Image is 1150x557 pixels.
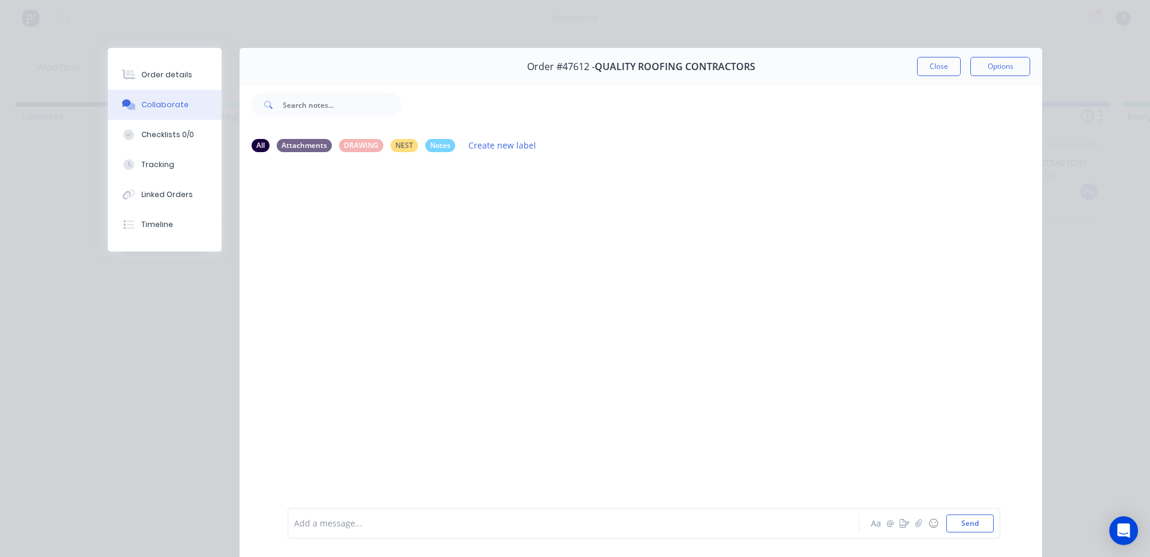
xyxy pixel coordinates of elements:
button: Timeline [108,210,222,240]
div: NEST [391,139,418,152]
div: Order details [141,69,192,80]
button: Collaborate [108,90,222,120]
button: ☺ [926,516,940,531]
button: Aa [868,516,883,531]
span: QUALITY ROOFING CONTRACTORS [595,61,755,72]
div: Tracking [141,159,174,170]
div: All [252,139,270,152]
button: Checklists 0/0 [108,120,222,150]
button: Linked Orders [108,180,222,210]
div: DRAWING [339,139,383,152]
input: Search notes... [283,93,401,117]
button: @ [883,516,897,531]
button: Create new label [462,137,543,153]
button: Options [970,57,1030,76]
button: Close [917,57,961,76]
div: Timeline [141,219,173,230]
button: Tracking [108,150,222,180]
div: Open Intercom Messenger [1109,516,1138,545]
div: Attachments [277,139,332,152]
div: Collaborate [141,99,189,110]
button: Send [946,514,994,532]
div: Notes [425,139,455,152]
button: Order details [108,60,222,90]
span: Order #47612 - [527,61,595,72]
div: Checklists 0/0 [141,129,194,140]
div: Linked Orders [141,189,193,200]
